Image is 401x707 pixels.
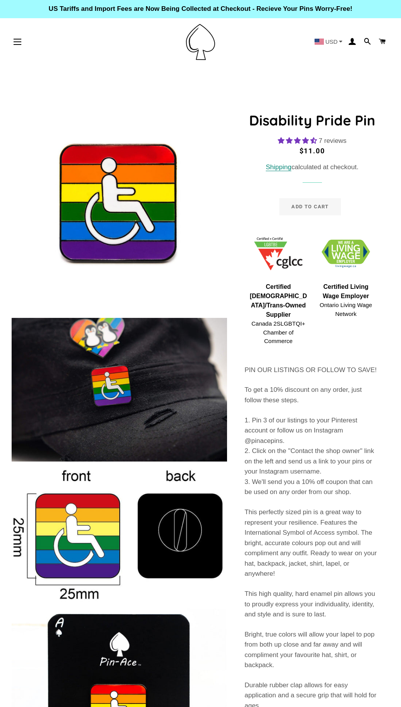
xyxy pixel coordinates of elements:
img: Disabled Pride Disability Handicapped International Symbol of Access Enamel Pin Badge LGBTQ Gay G... [12,318,227,462]
span: Canada 2SLGBTQI+ Chamber of Commerce [248,319,308,346]
p: To get a 10% discount on any order, just follow these steps. [244,385,380,405]
p: This high quality, hard enamel pin allows you to proudly express your individuality, identity, an... [244,589,380,620]
h1: Disability Pride Pin [244,111,380,130]
span: 7 reviews [319,137,347,144]
p: 1. Pin 3 of our listings to your Pinterest account or follow us on Instagram @pinacepins. 2. Clic... [244,415,380,498]
img: 1705457225.png [254,237,303,270]
span: Ontario Living Wage Network [316,301,376,318]
button: Add to Cart [279,198,341,215]
p: PIN OUR LISTINGS OR FOLLOW TO SAVE! [244,365,380,376]
img: Disabled Pride Disability Handicapped International Symbol of Access Enamel Pin Badge LGBTQ Gay G... [12,97,227,312]
p: This perfectly sized pin is a great way to represent your resilience. Features the International ... [244,507,380,579]
a: Shipping [266,163,291,171]
span: USD [325,39,338,45]
div: calculated at checkout. [244,162,380,173]
span: $11.00 [299,147,325,155]
span: Add to Cart [291,204,329,209]
span: 4.57 stars [278,137,319,144]
span: Certified Living Wage Employer [316,282,376,301]
img: Disabled Pride Disability Handicapped International Symbol of Access Enamel Pin Badge LGBTQ Gay G... [12,467,227,603]
img: 1706832627.png [322,240,370,268]
img: Pin-Ace [186,24,215,60]
p: Bright, true colors will allow your lapel to pop from both up close and far away and will complim... [244,630,380,671]
span: Certified [DEMOGRAPHIC_DATA]/Trans-Owned Supplier [248,282,308,319]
